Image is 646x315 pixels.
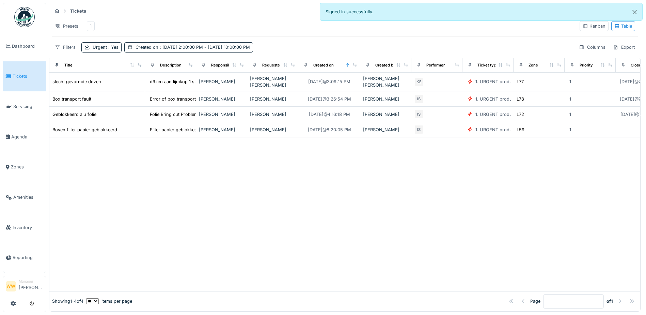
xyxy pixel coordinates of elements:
div: [PERSON_NAME] [250,126,296,133]
span: Inventory [13,224,43,231]
span: : [DATE] 2:00:00 PM - [DATE] 10:00:00 PM [158,45,250,50]
div: [PERSON_NAME] [PERSON_NAME] [250,75,296,88]
div: Requested by [262,62,288,68]
div: [DATE] @ 8:20:05 PM [308,126,351,133]
button: Close [627,3,642,21]
div: 1 [569,96,571,102]
div: [PERSON_NAME] [250,96,296,102]
div: Columns [576,42,609,52]
div: 1 [90,23,92,29]
li: [PERSON_NAME] [19,279,43,294]
div: Performer [426,62,445,68]
a: Amenities [3,182,46,212]
div: Geblokkeerd alu folie [52,111,96,118]
a: Zones [3,152,46,182]
div: Created on [313,62,334,68]
span: Zones [11,164,43,170]
div: Presets [52,21,81,31]
div: Title [64,62,73,68]
div: Priority [580,62,593,68]
div: Box transport fault [52,96,91,102]
div: Zone [529,62,538,68]
span: Reporting [13,254,43,261]
a: Servicing [3,91,46,122]
div: [PERSON_NAME] [199,126,245,133]
div: Signed in successfully. [320,3,643,21]
div: Responsible [211,62,234,68]
li: WW [6,281,16,291]
div: L59 [517,126,524,133]
div: items per page [86,298,132,304]
div: [DATE] @ 4:16:18 PM [309,111,350,118]
div: L78 [517,96,524,102]
span: : Yes [107,45,119,50]
span: Agenda [11,134,43,140]
strong: Tickets [67,8,89,14]
div: slecht gevormde dozen [52,78,101,85]
div: [PERSON_NAME] [PERSON_NAME] [363,75,409,88]
div: 1. URGENT production line disruption [475,78,553,85]
a: WW Manager[PERSON_NAME] [6,279,43,295]
div: Filter papier geblokkeerd [150,126,201,133]
div: Export [610,42,638,52]
strong: of 1 [606,298,613,304]
div: [PERSON_NAME] [363,126,409,133]
div: [PERSON_NAME] [363,111,409,118]
div: Boven filter papier geblokkeerd [52,126,117,133]
div: Urgent [93,44,119,50]
div: [PERSON_NAME] [199,111,245,118]
div: Error of box transport Axis overcurrent [150,96,232,102]
div: d9zen aan lijmkop 1 slecht gevormd , [150,78,227,85]
div: [PERSON_NAME] [250,111,296,118]
a: Agenda [3,122,46,152]
div: [PERSON_NAME] [199,96,245,102]
div: Folie Bring cut Problem las [150,111,205,118]
div: Description [160,62,182,68]
div: Ticket type [477,62,499,68]
a: Dashboard [3,31,46,61]
div: Created on [136,44,250,50]
a: Inventory [3,212,46,243]
div: 1 [569,126,571,133]
div: IS [414,125,424,134]
div: Created by [375,62,396,68]
div: Manager [19,279,43,284]
div: IS [414,109,424,119]
div: L77 [517,78,524,85]
a: Reporting [3,243,46,273]
img: Badge_color-CXgf-gQk.svg [14,7,35,27]
div: [DATE] @ 3:26:54 PM [308,96,351,102]
div: Showing 1 - 4 of 4 [52,298,83,304]
div: IS [414,94,424,104]
div: Kanban [583,23,605,29]
div: 1 [569,78,571,85]
div: Page [530,298,540,304]
div: [PERSON_NAME] [363,96,409,102]
div: [DATE] @ 3:09:15 PM [308,78,350,85]
span: Tickets [13,73,43,79]
span: Dashboard [12,43,43,49]
div: 1. URGENT production line disruption [475,111,553,118]
div: 1 [569,111,571,118]
div: 1. URGENT production line disruption [475,96,553,102]
span: Servicing [13,103,43,110]
div: Table [614,23,632,29]
div: L72 [517,111,524,118]
div: 1. URGENT production line disruption [475,126,553,133]
div: Filters [52,42,79,52]
span: Amenities [13,194,43,200]
div: KE [414,77,424,87]
a: Tickets [3,61,46,92]
div: [PERSON_NAME] [199,78,245,85]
